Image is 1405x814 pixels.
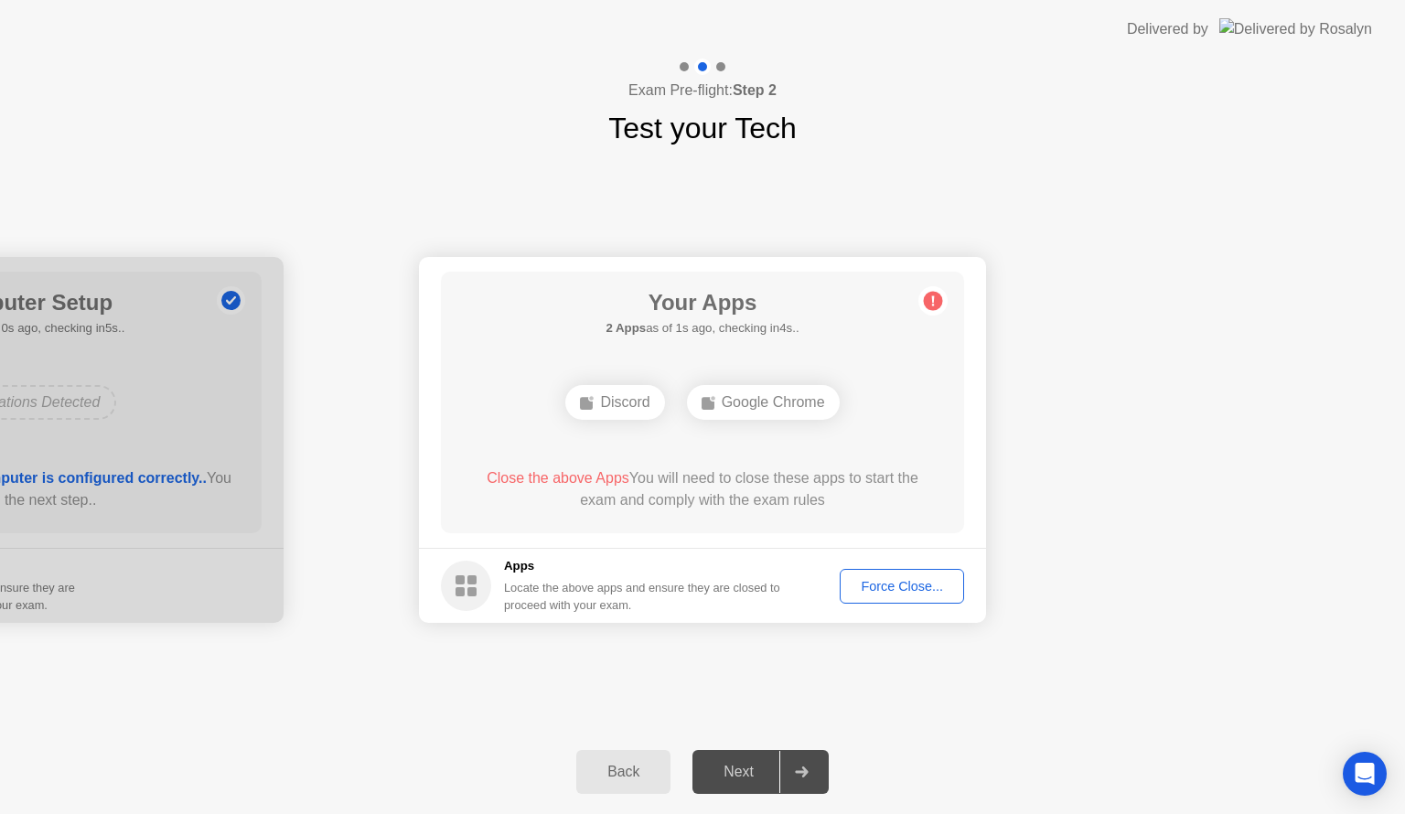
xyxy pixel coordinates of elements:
[606,286,799,319] h1: Your Apps
[606,319,799,337] h5: as of 1s ago, checking in4s..
[467,467,938,511] div: You will need to close these apps to start the exam and comply with the exam rules
[1343,752,1387,796] div: Open Intercom Messenger
[846,579,958,594] div: Force Close...
[733,82,777,98] b: Step 2
[576,750,670,794] button: Back
[687,385,840,420] div: Google Chrome
[606,321,646,335] b: 2 Apps
[504,557,781,575] h5: Apps
[628,80,777,102] h4: Exam Pre-flight:
[582,764,665,780] div: Back
[565,385,664,420] div: Discord
[504,579,781,614] div: Locate the above apps and ensure they are closed to proceed with your exam.
[840,569,964,604] button: Force Close...
[692,750,829,794] button: Next
[1219,18,1372,39] img: Delivered by Rosalyn
[487,470,629,486] span: Close the above Apps
[608,106,797,150] h1: Test your Tech
[1127,18,1208,40] div: Delivered by
[698,764,779,780] div: Next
